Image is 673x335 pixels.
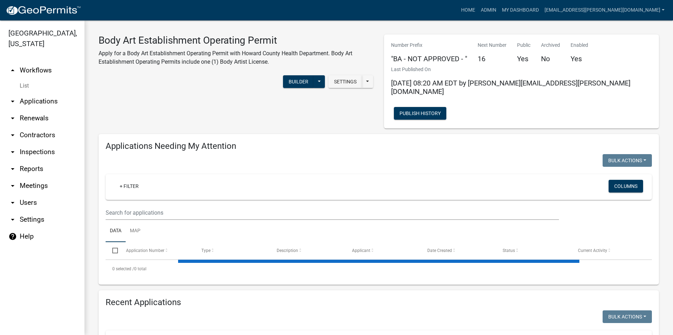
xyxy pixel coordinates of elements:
[8,215,17,224] i: arrow_drop_down
[571,242,647,259] datatable-header-cell: Current Activity
[8,198,17,207] i: arrow_drop_down
[106,206,559,220] input: Search for applications
[478,55,507,63] h5: 16
[352,248,370,253] span: Applicant
[517,42,530,49] p: Public
[478,42,507,49] p: Next Number
[541,55,560,63] h5: No
[571,55,588,63] h5: Yes
[270,242,345,259] datatable-header-cell: Description
[391,42,467,49] p: Number Prefix
[421,242,496,259] datatable-header-cell: Date Created
[496,242,571,259] datatable-header-cell: Status
[503,248,515,253] span: Status
[194,242,270,259] datatable-header-cell: Type
[478,4,499,17] a: Admin
[8,66,17,75] i: arrow_drop_up
[126,248,164,253] span: Application Number
[8,131,17,139] i: arrow_drop_down
[603,154,652,167] button: Bulk Actions
[391,79,630,96] span: [DATE] 08:20 AM EDT by [PERSON_NAME][EMAIL_ADDRESS][PERSON_NAME][DOMAIN_NAME]
[427,248,452,253] span: Date Created
[499,4,542,17] a: My Dashboard
[394,107,446,120] button: Publish History
[458,4,478,17] a: Home
[201,248,210,253] span: Type
[112,266,134,271] span: 0 selected /
[391,55,467,63] h5: "BA - NOT APPROVED - "
[99,34,373,46] h3: Body Art Establishment Operating Permit
[106,242,119,259] datatable-header-cell: Select
[8,114,17,122] i: arrow_drop_down
[99,49,373,66] p: Apply for a Body Art Establishment Operating Permit with Howard County Health Department. Body Ar...
[277,248,298,253] span: Description
[394,111,446,117] wm-modal-confirm: Workflow Publish History
[345,242,421,259] datatable-header-cell: Applicant
[8,232,17,241] i: help
[603,310,652,323] button: Bulk Actions
[328,75,362,88] button: Settings
[541,42,560,49] p: Archived
[517,55,530,63] h5: Yes
[391,66,652,73] p: Last Published On
[8,165,17,173] i: arrow_drop_down
[8,148,17,156] i: arrow_drop_down
[119,242,194,259] datatable-header-cell: Application Number
[609,180,643,192] button: Columns
[114,180,144,192] a: + Filter
[126,220,145,242] a: Map
[542,4,667,17] a: [EMAIL_ADDRESS][PERSON_NAME][DOMAIN_NAME]
[106,220,126,242] a: Data
[106,297,652,308] h4: Recent Applications
[8,97,17,106] i: arrow_drop_down
[106,141,652,151] h4: Applications Needing My Attention
[8,182,17,190] i: arrow_drop_down
[283,75,314,88] button: Builder
[578,248,607,253] span: Current Activity
[571,42,588,49] p: Enabled
[106,260,652,278] div: 0 total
